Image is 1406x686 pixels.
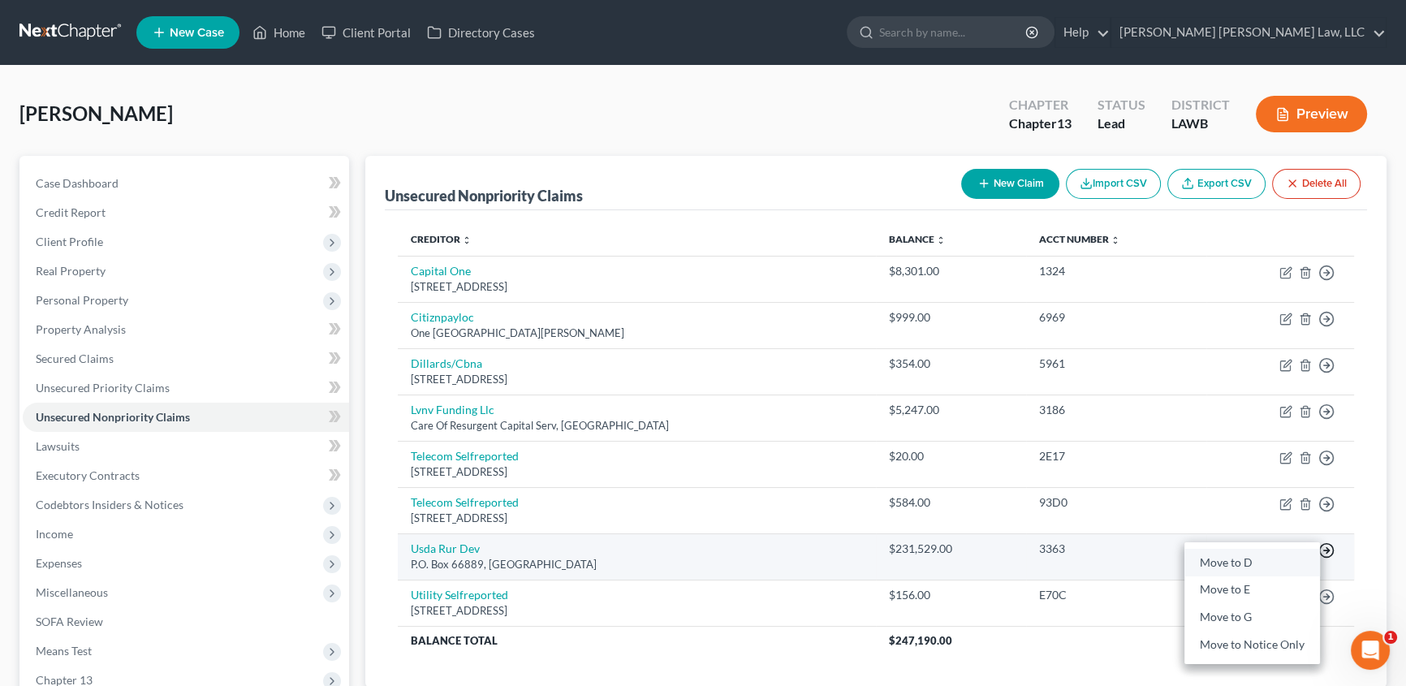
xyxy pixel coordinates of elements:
div: $999.00 [889,309,1013,326]
a: Utility Selfreported [411,588,508,602]
div: $354.00 [889,356,1013,372]
div: Chapter [1009,96,1072,114]
div: District [1171,96,1230,114]
div: [STREET_ADDRESS] [411,464,863,480]
i: unfold_more [462,235,472,245]
span: Codebtors Insiders & Notices [36,498,183,511]
div: $5,247.00 [889,402,1013,418]
span: Client Profile [36,235,103,248]
button: Preview [1256,96,1367,132]
iframe: Intercom live chat [1351,631,1390,670]
span: 13 [1057,115,1072,131]
span: Income [36,527,73,541]
button: Delete All [1272,169,1361,199]
span: Means Test [36,644,92,658]
span: Personal Property [36,293,128,307]
a: Help [1055,18,1110,47]
div: E70C [1039,587,1193,603]
span: New Case [170,27,224,39]
span: Property Analysis [36,322,126,336]
a: Telecom Selfreported [411,449,519,463]
div: $156.00 [889,587,1013,603]
div: Care Of Resurgent Capital Serv, [GEOGRAPHIC_DATA] [411,418,863,434]
a: Executory Contracts [23,461,349,490]
span: Lawsuits [36,439,80,453]
div: Lead [1098,114,1145,133]
div: [STREET_ADDRESS] [411,372,863,387]
a: Secured Claims [23,344,349,373]
a: Unsecured Priority Claims [23,373,349,403]
a: Move to G [1184,603,1320,631]
a: Move to D [1184,549,1320,576]
div: 5961 [1039,356,1193,372]
a: Lvnv Funding Llc [411,403,494,416]
a: Property Analysis [23,315,349,344]
span: [PERSON_NAME] [19,101,173,125]
a: Export CSV [1167,169,1266,199]
a: Case Dashboard [23,169,349,198]
div: Unsecured Nonpriority Claims [385,186,583,205]
span: Case Dashboard [36,176,119,190]
a: Move to Notice Only [1184,631,1320,658]
a: Unsecured Nonpriority Claims [23,403,349,432]
span: Secured Claims [36,352,114,365]
a: Usda Rur Dev [411,541,480,555]
div: [STREET_ADDRESS] [411,511,863,526]
div: [STREET_ADDRESS] [411,603,863,619]
div: 3363 [1039,541,1193,557]
span: Real Property [36,264,106,278]
div: LAWB [1171,114,1230,133]
a: Creditor unfold_more [411,233,472,245]
a: Move to E [1184,576,1320,604]
div: Chapter [1009,114,1072,133]
a: Lawsuits [23,432,349,461]
span: Unsecured Nonpriority Claims [36,410,190,424]
a: Home [244,18,313,47]
div: $231,529.00 [889,541,1013,557]
button: Import CSV [1066,169,1161,199]
div: 2E17 [1039,448,1193,464]
span: $247,190.00 [889,634,952,647]
i: unfold_more [936,235,946,245]
a: SOFA Review [23,607,349,636]
div: 1324 [1039,263,1193,279]
span: Unsecured Priority Claims [36,381,170,395]
span: Expenses [36,556,82,570]
div: $584.00 [889,494,1013,511]
a: Directory Cases [419,18,543,47]
a: Telecom Selfreported [411,495,519,509]
button: New Claim [961,169,1059,199]
span: Executory Contracts [36,468,140,482]
span: SOFA Review [36,615,103,628]
div: P.O. Box 66889, [GEOGRAPHIC_DATA] [411,557,863,572]
span: Miscellaneous [36,585,108,599]
div: $20.00 [889,448,1013,464]
a: Capital One [411,264,471,278]
a: [PERSON_NAME] [PERSON_NAME] Law, LLC [1111,18,1386,47]
i: unfold_more [1111,235,1120,245]
div: 3186 [1039,402,1193,418]
a: Balance unfold_more [889,233,946,245]
a: Citiznpayloc [411,310,474,324]
a: Credit Report [23,198,349,227]
span: 1 [1384,631,1397,644]
div: 6969 [1039,309,1193,326]
input: Search by name... [879,17,1028,47]
div: Status [1098,96,1145,114]
div: 93D0 [1039,494,1193,511]
a: Client Portal [313,18,419,47]
th: Balance Total [398,626,876,655]
a: Dillards/Cbna [411,356,482,370]
div: One [GEOGRAPHIC_DATA][PERSON_NAME] [411,326,863,341]
div: [STREET_ADDRESS] [411,279,863,295]
div: $8,301.00 [889,263,1013,279]
a: Acct Number unfold_more [1039,233,1120,245]
span: Credit Report [36,205,106,219]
